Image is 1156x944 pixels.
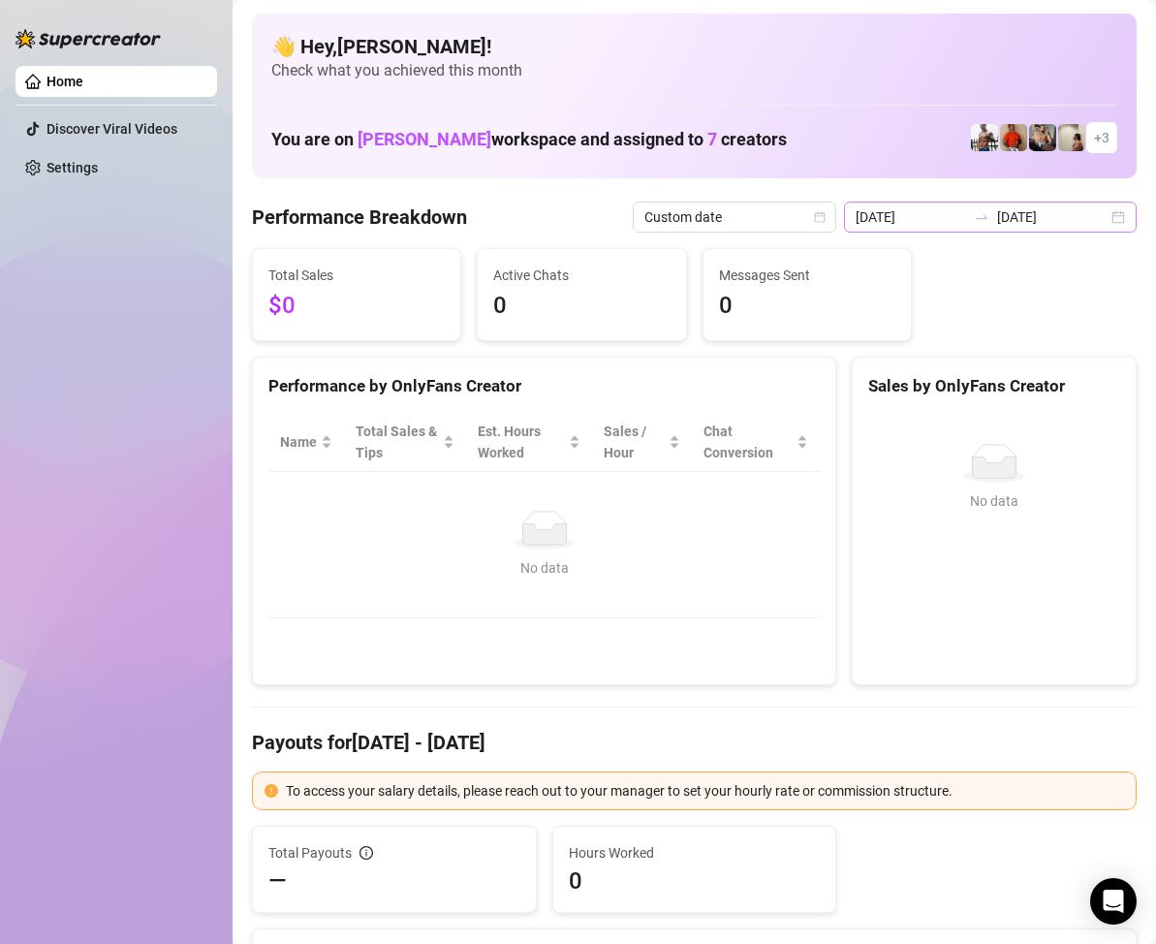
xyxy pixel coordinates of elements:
[493,288,670,325] span: 0
[47,160,98,175] a: Settings
[569,865,821,897] span: 0
[358,129,491,149] span: [PERSON_NAME]
[876,490,1112,512] div: No data
[719,288,895,325] span: 0
[265,784,278,798] span: exclamation-circle
[707,129,717,149] span: 7
[268,413,344,472] th: Name
[856,206,966,228] input: Start date
[493,265,670,286] span: Active Chats
[1094,127,1109,148] span: + 3
[16,29,161,48] img: logo-BBDzfeDw.svg
[356,421,439,463] span: Total Sales & Tips
[280,431,317,453] span: Name
[569,842,821,864] span: Hours Worked
[359,846,373,860] span: info-circle
[268,373,820,399] div: Performance by OnlyFans Creator
[1000,124,1027,151] img: Justin
[271,33,1117,60] h4: 👋 Hey, [PERSON_NAME] !
[252,729,1137,756] h4: Payouts for [DATE] - [DATE]
[288,557,800,579] div: No data
[974,209,989,225] span: to
[1029,124,1056,151] img: George
[271,129,787,150] h1: You are on workspace and assigned to creators
[344,413,466,472] th: Total Sales & Tips
[1090,878,1137,925] div: Open Intercom Messenger
[252,204,467,231] h4: Performance Breakdown
[974,209,989,225] span: swap-right
[868,373,1120,399] div: Sales by OnlyFans Creator
[971,124,998,151] img: JUSTIN
[692,413,821,472] th: Chat Conversion
[286,780,1124,802] div: To access your salary details, please reach out to your manager to set your hourly rate or commis...
[644,203,825,232] span: Custom date
[268,865,287,897] span: —
[814,211,826,223] span: calendar
[592,413,691,472] th: Sales / Hour
[478,421,566,463] div: Est. Hours Worked
[47,74,83,89] a: Home
[268,265,445,286] span: Total Sales
[271,60,1117,81] span: Check what you achieved this month
[703,421,794,463] span: Chat Conversion
[997,206,1108,228] input: End date
[604,421,664,463] span: Sales / Hour
[1058,124,1085,151] img: Ralphy
[719,265,895,286] span: Messages Sent
[47,121,177,137] a: Discover Viral Videos
[268,288,445,325] span: $0
[268,842,352,864] span: Total Payouts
